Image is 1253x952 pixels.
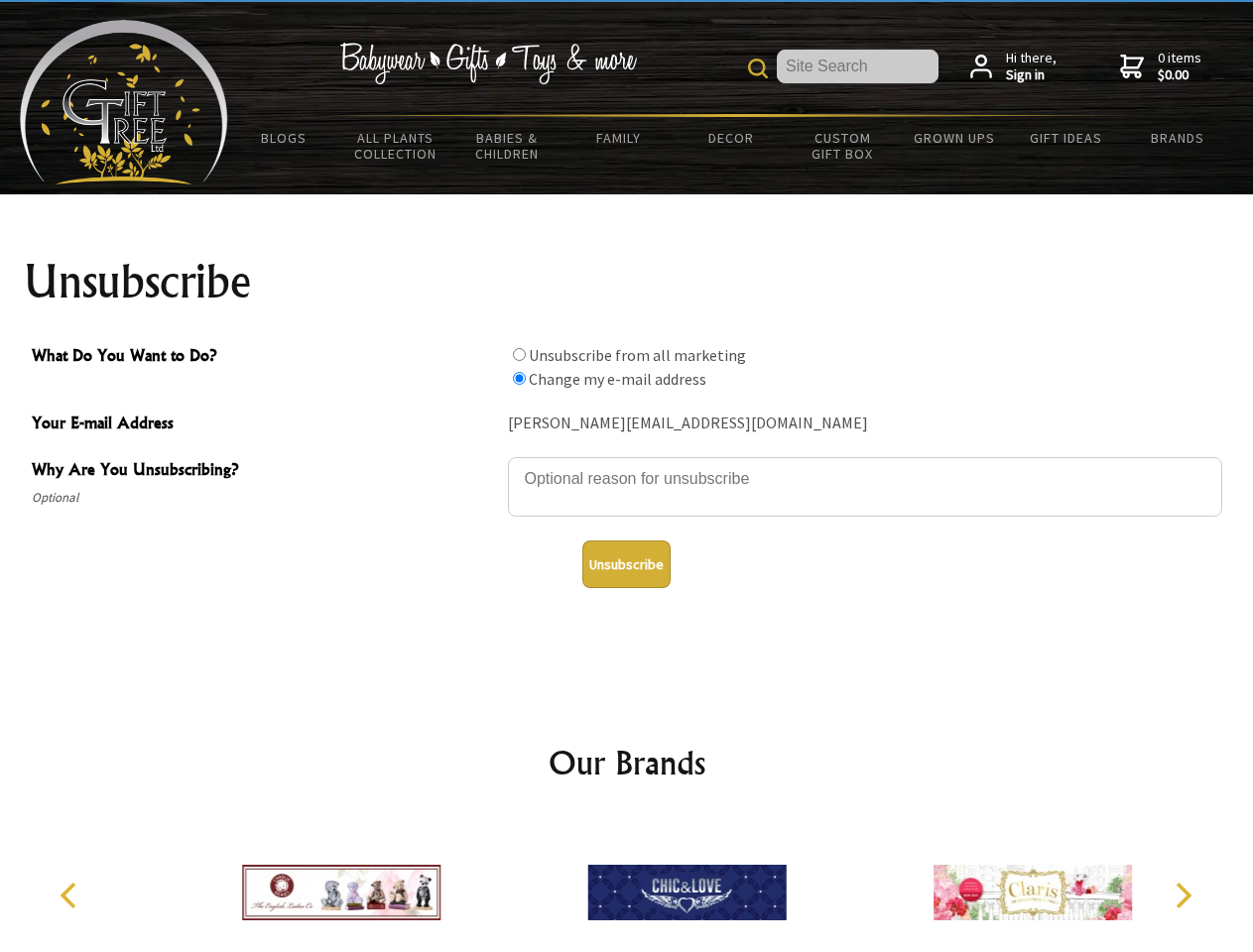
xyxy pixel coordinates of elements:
[513,372,526,385] input: What Do You Want to Do?
[1006,50,1057,84] span: Hi there,
[748,59,768,78] img: product search
[228,117,340,159] a: BLOGS
[32,411,498,439] span: Your E-mail Address
[508,457,1222,517] textarea: Why Are You Unsubscribing?
[513,348,526,361] input: What Do You Want to Do?
[1120,50,1201,84] a: 0 items$0.00
[564,117,676,159] a: Family
[777,50,939,83] input: Site Search
[32,486,498,510] span: Optional
[529,369,706,389] label: Change my e-mail address
[787,117,899,175] a: Custom Gift Box
[40,739,1214,786] h2: Our Brands
[339,43,637,84] img: Babywear - Gifts - Toys & more
[1161,874,1204,917] button: Next
[20,20,228,184] img: Babyware - Gifts - Toys and more...
[24,258,1230,305] h1: Unsubscribe
[451,117,564,175] a: Babies & Children
[1158,66,1201,84] strong: $0.00
[1010,117,1122,159] a: Gift Ideas
[340,117,452,175] a: All Plants Collection
[529,345,746,365] label: Unsubscribe from all marketing
[582,540,671,588] button: Unsubscribe
[508,409,1222,439] div: [PERSON_NAME][EMAIL_ADDRESS][DOMAIN_NAME]
[32,343,498,372] span: What Do You Want to Do?
[32,457,498,486] span: Why Are You Unsubscribing?
[898,117,1010,159] a: Grown Ups
[970,50,1057,84] a: Hi there,Sign in
[1158,49,1201,84] span: 0 items
[50,874,93,917] button: Previous
[675,117,787,159] a: Decor
[1122,117,1234,159] a: Brands
[1006,66,1057,84] strong: Sign in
